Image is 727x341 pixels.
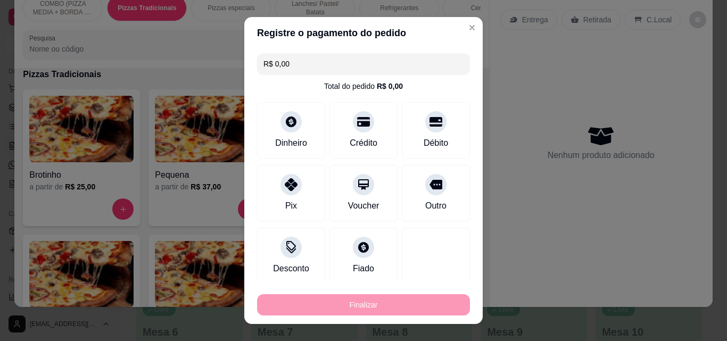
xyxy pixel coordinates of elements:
button: Close [464,19,481,36]
div: Desconto [273,262,309,275]
div: Dinheiro [275,137,307,149]
div: Voucher [348,199,379,212]
div: Fiado [353,262,374,275]
header: Registre o pagamento do pedido [244,17,483,49]
div: Débito [424,137,448,149]
div: Total do pedido [324,81,403,92]
input: Ex.: hambúrguer de cordeiro [263,53,464,74]
div: Outro [425,199,447,212]
div: R$ 0,00 [377,81,403,92]
div: Crédito [350,137,377,149]
div: Pix [285,199,297,212]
